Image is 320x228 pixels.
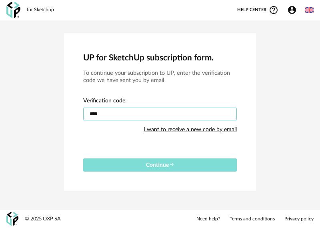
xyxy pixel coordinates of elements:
[83,52,237,63] h2: UP for SketchUp subscription form.
[83,70,237,84] h3: To continue your subscription to UP, enter the verification code we have sent you by email
[196,216,220,222] a: Need help?
[305,6,314,14] img: us
[6,2,20,18] img: OXP
[146,162,174,168] span: Continue
[27,7,54,13] div: for Sketchup
[83,98,127,105] label: Verification code:
[287,5,297,15] span: Account Circle icon
[144,122,237,138] div: I want to receive a new code by email
[237,5,278,15] span: Help centerHelp Circle Outline icon
[6,212,18,226] img: OXP
[269,5,278,15] span: Help Circle Outline icon
[287,5,300,15] span: Account Circle icon
[230,216,275,222] a: Terms and conditions
[83,158,237,172] button: Continue
[25,216,61,222] div: © 2025 OXP SA
[284,216,314,222] a: Privacy policy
